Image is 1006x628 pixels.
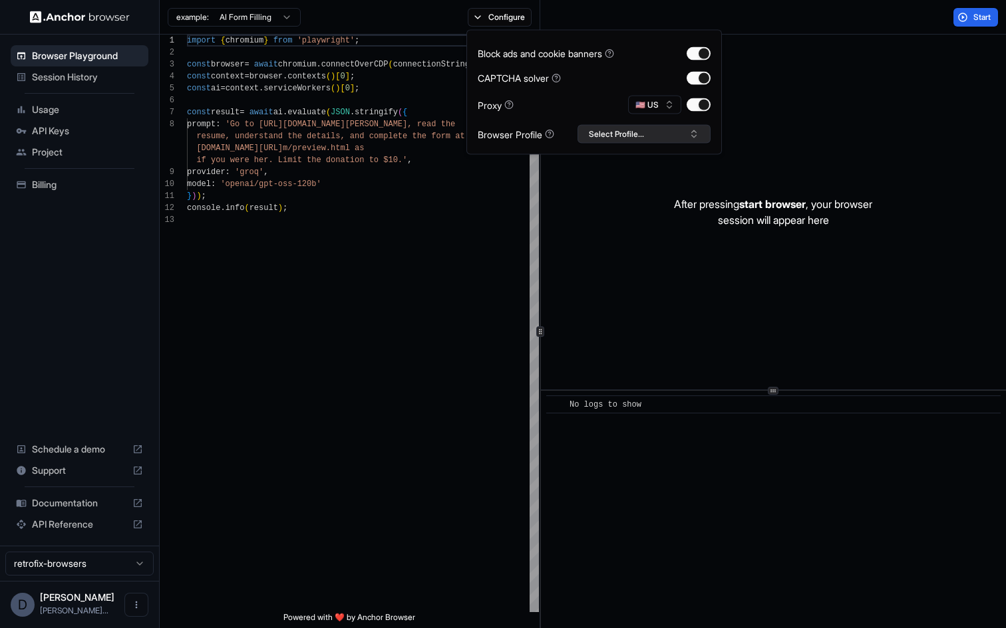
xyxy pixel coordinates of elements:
[32,518,127,531] span: API Reference
[340,84,345,93] span: [
[11,593,35,617] div: D
[321,60,389,69] span: connectOverCDP
[32,496,127,510] span: Documentation
[335,72,340,81] span: [
[355,84,359,93] span: ;
[32,146,143,159] span: Project
[250,72,283,81] span: browser
[407,156,412,165] span: ,
[226,167,230,177] span: :
[226,203,245,213] span: info
[263,36,268,45] span: }
[160,178,174,190] div: 10
[340,72,345,81] span: 0
[30,11,130,23] img: Anchor Logo
[187,108,211,117] span: const
[40,591,114,603] span: Daniel Portela
[973,12,992,23] span: Start
[398,108,403,117] span: (
[11,174,148,195] div: Billing
[160,58,174,70] div: 3
[739,197,806,211] span: start browser
[244,72,249,81] span: =
[124,593,148,617] button: Open menu
[11,492,148,514] div: Documentation
[11,142,148,163] div: Project
[244,60,249,69] span: =
[355,108,398,117] span: stringify
[160,35,174,47] div: 1
[674,196,872,228] p: After pressing , your browser session will appear here
[220,36,225,45] span: {
[32,178,143,191] span: Billing
[32,124,143,138] span: API Keys
[297,36,355,45] span: 'playwright'
[345,84,350,93] span: 0
[187,60,211,69] span: const
[192,191,196,201] span: )
[426,120,455,129] span: ad the
[316,60,321,69] span: .
[278,203,283,213] span: )
[287,72,326,81] span: contexts
[11,439,148,460] div: Schedule a demo
[254,60,278,69] span: await
[478,71,561,85] div: CAPTCHA solver
[160,82,174,94] div: 5
[259,84,263,93] span: .
[220,203,225,213] span: .
[160,118,174,130] div: 8
[273,36,293,45] span: from
[176,12,209,23] span: example:
[160,94,174,106] div: 6
[160,190,174,202] div: 11
[331,84,335,93] span: (
[160,202,174,214] div: 12
[196,132,436,141] span: resume, understand the details, and complete the f
[196,156,407,165] span: if you were her. Limit the donation to $10.'
[196,144,283,153] span: [DOMAIN_NAME][URL]
[226,84,259,93] span: context
[326,72,331,81] span: (
[187,191,192,201] span: }
[478,98,514,112] div: Proxy
[240,108,244,117] span: =
[187,36,216,45] span: import
[187,203,220,213] span: console
[11,120,148,142] div: API Keys
[32,49,143,62] span: Browser Playground
[263,167,268,177] span: ,
[216,120,220,129] span: :
[211,108,240,117] span: result
[226,120,426,129] span: 'Go to [URL][DOMAIN_NAME][PERSON_NAME], re
[160,47,174,58] div: 2
[187,72,211,81] span: const
[220,84,225,93] span: =
[350,72,355,81] span: ;
[287,108,326,117] span: evaluate
[32,464,127,477] span: Support
[478,127,554,141] div: Browser Profile
[160,70,174,82] div: 4
[226,36,264,45] span: chromium
[468,8,532,27] button: Configure
[263,84,331,93] span: serviceWorkers
[436,132,508,141] span: orm at https://
[211,84,220,93] span: ai
[32,70,143,84] span: Session History
[350,84,355,93] span: ]
[478,47,614,60] div: Block ads and cookie banners
[187,167,226,177] span: provider
[11,460,148,481] div: Support
[211,60,244,69] span: browser
[345,72,350,81] span: ]
[187,84,211,93] span: const
[578,125,711,144] button: Select Profile...
[283,203,287,213] span: ;
[160,166,174,178] div: 9
[244,203,249,213] span: (
[235,167,263,177] span: 'groq'
[250,108,273,117] span: await
[250,203,278,213] span: result
[211,179,216,189] span: :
